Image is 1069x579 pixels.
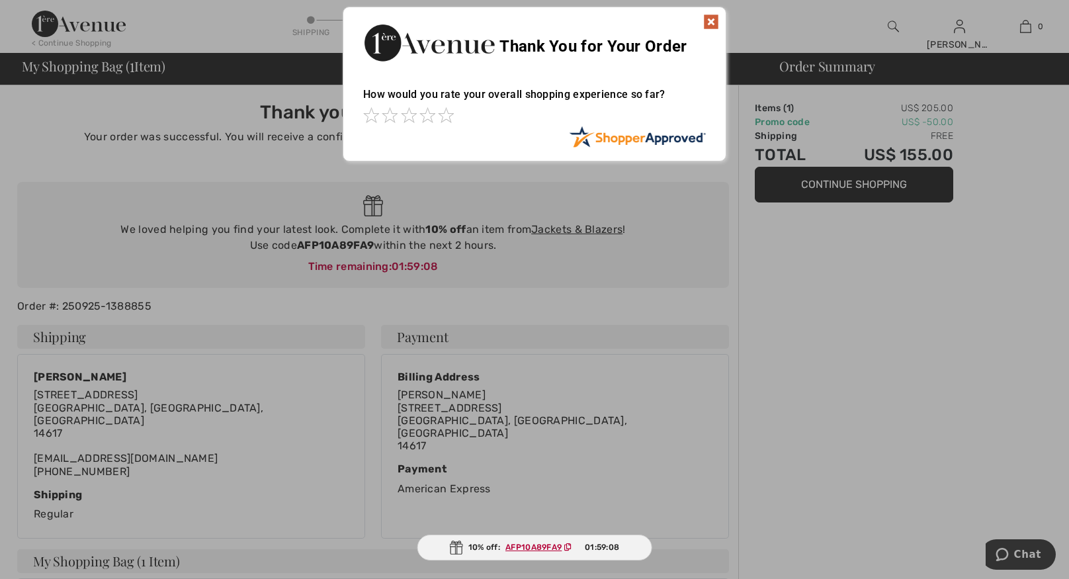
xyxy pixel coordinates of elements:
[363,75,706,126] div: How would you rate your overall shopping experience so far?
[585,541,619,553] span: 01:59:08
[450,541,463,555] img: Gift.svg
[505,543,562,552] ins: AFP10A89FA9
[499,37,687,56] span: Thank You for Your Order
[417,535,652,560] div: 10% off:
[703,14,719,30] img: x
[363,21,495,65] img: Thank You for Your Order
[28,9,56,21] span: Chat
